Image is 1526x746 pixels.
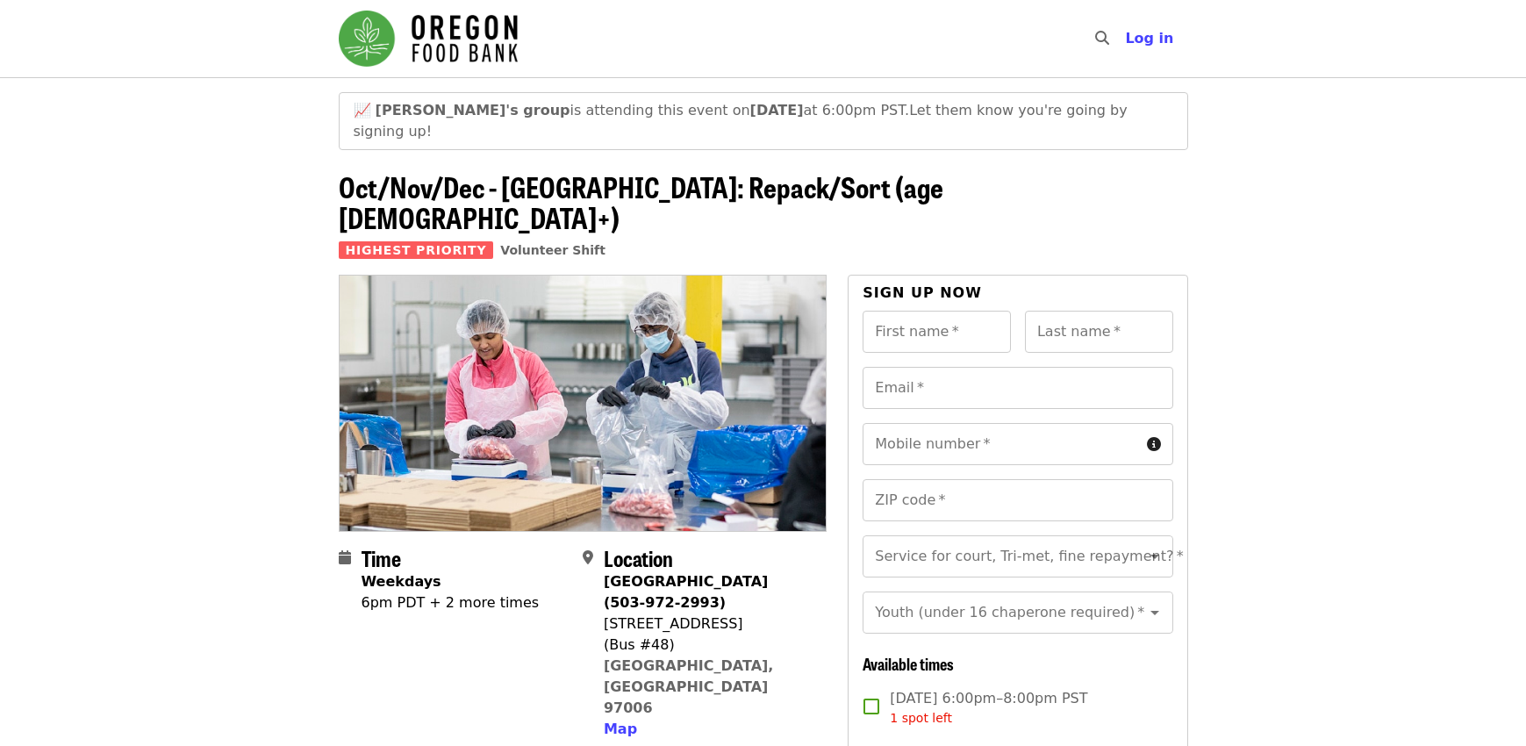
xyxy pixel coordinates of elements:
[863,367,1172,409] input: Email
[1143,600,1167,625] button: Open
[339,166,943,238] span: Oct/Nov/Dec - [GEOGRAPHIC_DATA]: Repack/Sort (age [DEMOGRAPHIC_DATA]+)
[1125,30,1173,47] span: Log in
[354,102,371,118] span: growth emoji
[604,657,774,716] a: [GEOGRAPHIC_DATA], [GEOGRAPHIC_DATA] 97006
[604,635,813,656] div: (Bus #48)
[362,592,540,613] div: 6pm PDT + 2 more times
[362,573,441,590] strong: Weekdays
[1120,18,1134,60] input: Search
[750,102,804,118] strong: [DATE]
[500,243,605,257] a: Volunteer Shift
[604,573,768,611] strong: [GEOGRAPHIC_DATA] (503-972-2993)
[604,719,637,740] button: Map
[604,721,637,737] span: Map
[890,688,1087,728] span: [DATE] 6:00pm–8:00pm PST
[863,284,982,301] span: Sign up now
[1025,311,1173,353] input: Last name
[863,311,1011,353] input: First name
[1095,30,1109,47] i: search icon
[339,11,518,67] img: Oregon Food Bank - Home
[1143,544,1167,569] button: Open
[1111,21,1187,56] button: Log in
[863,479,1172,521] input: ZIP code
[376,102,910,118] span: is attending this event on at 6:00pm PST.
[863,652,954,675] span: Available times
[339,241,494,259] span: Highest Priority
[863,423,1139,465] input: Mobile number
[583,549,593,566] i: map-marker-alt icon
[1147,436,1161,453] i: circle-info icon
[890,711,952,725] span: 1 spot left
[339,549,351,566] i: calendar icon
[362,542,401,573] span: Time
[340,276,827,530] img: Oct/Nov/Dec - Beaverton: Repack/Sort (age 10+) organized by Oregon Food Bank
[604,613,813,635] div: [STREET_ADDRESS]
[604,542,673,573] span: Location
[376,102,570,118] strong: [PERSON_NAME]'s group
